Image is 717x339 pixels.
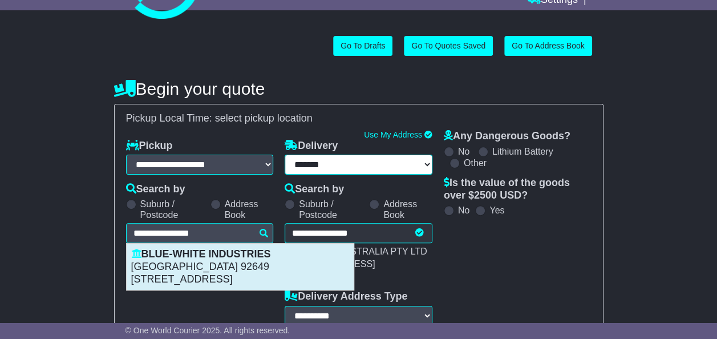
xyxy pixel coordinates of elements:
span: © One World Courier 2025. All rights reserved. [125,326,290,335]
span: USD [500,189,521,201]
label: Delivery Address Type [285,290,407,303]
label: No [458,205,469,216]
label: Suburb / Postcode [140,199,205,220]
label: No [458,146,469,157]
a: Go To Quotes Saved [404,36,493,56]
label: Address Book [225,199,274,220]
label: Search by [285,183,344,196]
p: [STREET_ADDRESS] [131,273,349,286]
label: Search by [126,183,185,196]
label: Any Dangerous Goods? [444,130,570,143]
label: Delivery [285,140,338,152]
a: Go To Drafts [333,36,392,56]
p: [GEOGRAPHIC_DATA] 92649 [131,261,349,273]
div: Pickup Local Time: [120,112,597,125]
h4: Begin your quote [114,79,603,98]
label: Lithium Battery [492,146,553,157]
span: CHEMTROL AUSTRALIA PTY LTD [285,247,427,256]
label: Is the value of the goods over $ ? [444,177,592,201]
a: Go To Address Book [504,36,592,56]
a: Use My Address [364,130,422,139]
span: select pickup location [215,112,313,124]
span: 2500 [474,189,497,201]
label: Address Book [383,199,432,220]
label: Other [464,158,487,168]
label: Suburb / Postcode [299,199,363,220]
p: BLUE-WHITE INDUSTRIES [131,248,349,261]
label: Pickup [126,140,173,152]
label: Yes [489,205,504,216]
